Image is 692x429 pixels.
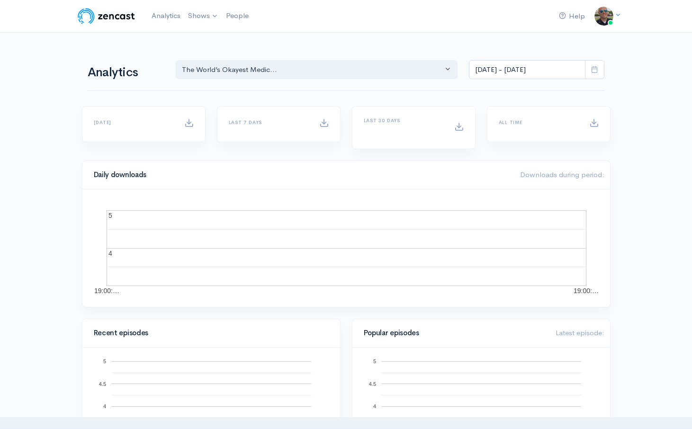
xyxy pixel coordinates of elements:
[182,64,443,75] div: The World’s Okayest Medic...
[76,7,136,26] img: ZenCast Logo
[99,381,106,386] text: 4.5
[176,60,458,80] button: The World’s Okayest Medic...
[94,329,323,337] h4: Recent episodes
[368,381,376,386] text: 4.5
[574,287,599,295] text: 19:00:…
[103,403,106,409] text: 4
[94,171,509,179] h4: Daily downloads
[94,287,119,295] text: 19:00:…
[108,250,112,257] text: 4
[364,329,544,337] h4: Popular episodes
[222,6,252,26] a: People
[94,201,599,295] svg: A chart.
[94,120,173,125] h6: [DATE]
[148,6,184,26] a: Analytics
[229,120,308,125] h6: Last 7 days
[103,358,106,364] text: 5
[184,6,222,27] a: Shows
[555,6,589,27] a: Help
[373,358,376,364] text: 5
[88,66,164,80] h1: Analytics
[499,120,578,125] h6: All time
[520,170,604,179] span: Downloads during period:
[373,403,376,409] text: 4
[469,60,585,80] input: analytics date range selector
[364,118,443,123] h6: Last 30 days
[594,7,613,26] img: ...
[556,328,604,337] span: Latest episode:
[108,212,112,219] text: 5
